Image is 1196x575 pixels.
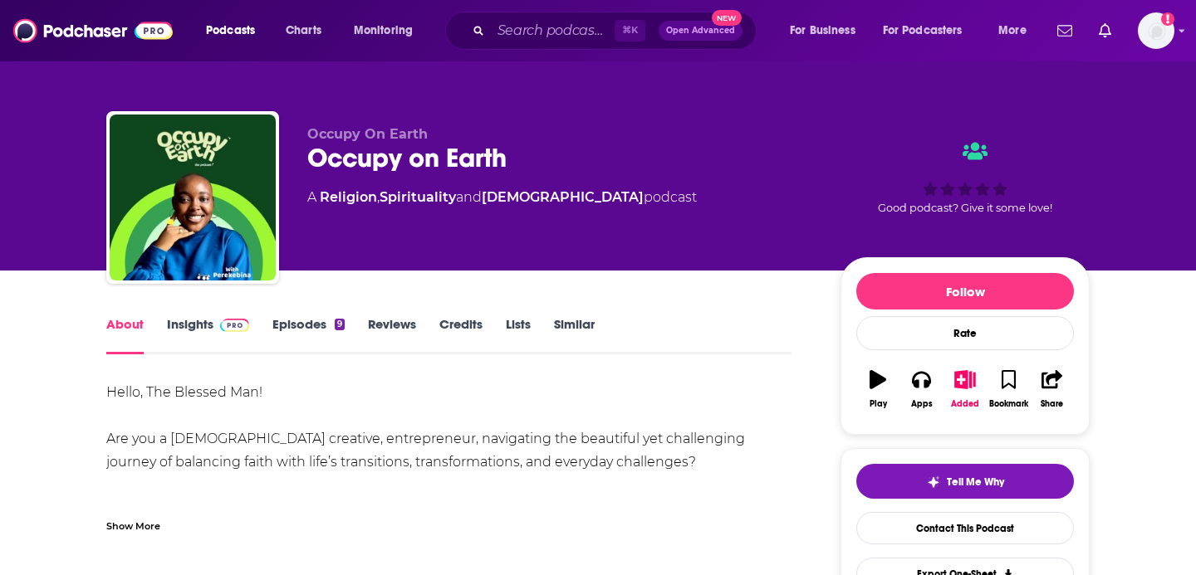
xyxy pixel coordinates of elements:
[1138,12,1174,49] span: Logged in as antonettefrontgate
[883,19,963,42] span: For Podcasters
[1138,12,1174,49] button: Show profile menu
[272,316,345,354] a: Episodes9
[947,475,1004,489] span: Tell Me Why
[870,399,887,409] div: Play
[1161,12,1174,26] svg: Add a profile image
[911,399,933,409] div: Apps
[354,19,413,42] span: Monitoring
[110,115,276,280] img: Occupy on Earth
[220,319,249,332] img: Podchaser Pro
[856,316,1074,350] div: Rate
[106,316,144,354] a: About
[554,316,595,354] a: Similar
[439,316,483,354] a: Credits
[998,19,1027,42] span: More
[342,17,434,44] button: open menu
[666,27,735,35] span: Open Advanced
[856,464,1074,499] button: tell me why sparkleTell Me Why
[841,126,1090,229] div: Good podcast? Give it some love!
[951,399,979,409] div: Added
[1092,17,1118,45] a: Show notifications dropdown
[856,273,1074,309] button: Follow
[927,475,940,489] img: tell me why sparkle
[335,319,345,330] div: 9
[491,17,615,44] input: Search podcasts, credits, & more...
[482,189,644,205] a: [DEMOGRAPHIC_DATA]
[307,126,428,142] span: Occupy On Earth
[461,12,772,50] div: Search podcasts, credits, & more...
[368,316,416,354] a: Reviews
[1031,359,1074,419] button: Share
[275,17,331,44] a: Charts
[878,202,1052,214] span: Good podcast? Give it some love!
[790,19,855,42] span: For Business
[320,189,377,205] a: Religion
[13,15,173,46] img: Podchaser - Follow, Share and Rate Podcasts
[944,359,987,419] button: Added
[456,189,482,205] span: and
[307,188,697,207] div: A podcast
[1041,399,1063,409] div: Share
[987,17,1047,44] button: open menu
[194,17,277,44] button: open menu
[1051,17,1079,45] a: Show notifications dropdown
[712,10,742,26] span: New
[899,359,943,419] button: Apps
[167,316,249,354] a: InsightsPodchaser Pro
[1138,12,1174,49] img: User Profile
[989,399,1028,409] div: Bookmark
[206,19,255,42] span: Podcasts
[659,21,743,41] button: Open AdvancedNew
[377,189,380,205] span: ,
[615,20,645,41] span: ⌘ K
[987,359,1030,419] button: Bookmark
[872,17,987,44] button: open menu
[856,512,1074,544] a: Contact This Podcast
[506,316,531,354] a: Lists
[778,17,876,44] button: open menu
[856,359,899,419] button: Play
[286,19,321,42] span: Charts
[380,189,456,205] a: Spirituality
